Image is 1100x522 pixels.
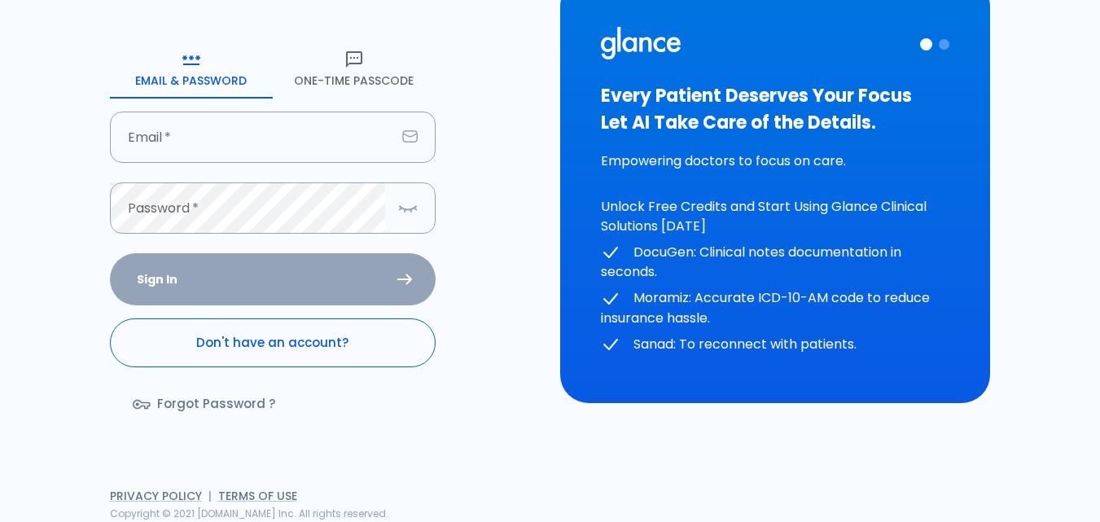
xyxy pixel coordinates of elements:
a: Terms of Use [218,488,297,504]
button: Email & Password [110,40,273,99]
p: Unlock Free Credits and Start Using Glance Clinical Solutions [DATE] [601,197,950,236]
span: Copyright © 2021 [DOMAIN_NAME] Inc. All rights reserved. [110,507,388,520]
input: dr.ahmed@clinic.com [110,112,396,163]
span: | [208,488,212,504]
p: Empowering doctors to focus on care. [601,151,950,171]
p: DocuGen: Clinical notes documentation in seconds. [601,243,950,283]
h3: Every Patient Deserves Your Focus Let AI Take Care of the Details. [601,82,950,136]
p: Sanad: To reconnect with patients. [601,335,950,355]
a: Forgot Password ? [110,380,301,428]
a: Don't have an account? [110,318,436,367]
button: One-Time Passcode [273,40,436,99]
a: Privacy Policy [110,488,202,504]
p: Moramiz: Accurate ICD-10-AM code to reduce insurance hassle. [601,288,950,328]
